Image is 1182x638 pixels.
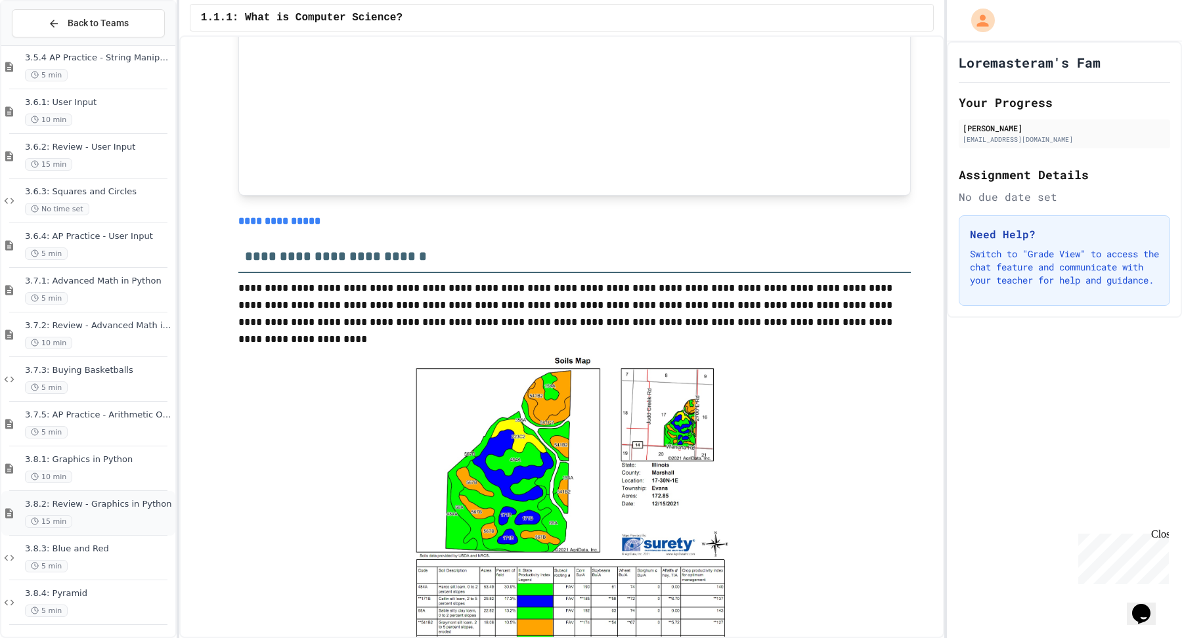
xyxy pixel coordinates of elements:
[25,142,173,153] span: 3.6.2: Review - User Input
[970,247,1159,287] p: Switch to "Grade View" to access the chat feature and communicate with your teacher for help and ...
[25,515,72,528] span: 15 min
[25,410,173,421] span: 3.7.5: AP Practice - Arithmetic Operators
[25,231,173,242] span: 3.6.4: AP Practice - User Input
[25,499,173,510] span: 3.8.2: Review - Graphics in Python
[25,186,173,198] span: 3.6.3: Squares and Circles
[25,337,72,349] span: 10 min
[25,247,68,260] span: 5 min
[25,605,68,617] span: 5 min
[25,426,68,438] span: 5 min
[25,454,173,465] span: 3.8.1: Graphics in Python
[25,53,173,64] span: 3.5.4 AP Practice - String Manipulation
[25,276,173,287] span: 3.7.1: Advanced Math in Python
[25,203,89,215] span: No time set
[25,158,72,171] span: 15 min
[25,365,173,376] span: 3.7.3: Buying Basketballs
[959,189,1170,205] div: No due date set
[25,97,173,108] span: 3.6.1: User Input
[25,471,72,483] span: 10 min
[25,69,68,81] span: 5 min
[963,135,1166,144] div: [EMAIL_ADDRESS][DOMAIN_NAME]
[25,560,68,572] span: 5 min
[1127,585,1169,625] iframe: chat widget
[25,320,173,331] span: 3.7.2: Review - Advanced Math in Python
[5,5,91,83] div: Chat with us now!Close
[68,16,129,30] span: Back to Teams
[970,226,1159,242] h3: Need Help?
[25,588,173,599] span: 3.8.4: Pyramid
[959,165,1170,184] h2: Assignment Details
[963,122,1166,134] div: [PERSON_NAME]
[25,114,72,126] span: 10 min
[959,53,1101,72] h1: Loremasteram's Fam
[959,93,1170,112] h2: Your Progress
[25,292,68,305] span: 5 min
[25,543,173,555] span: 3.8.3: Blue and Red
[201,10,403,26] span: 1.1.1: What is Computer Science?
[1073,528,1169,584] iframe: chat widget
[957,5,998,35] div: My Account
[12,9,165,37] button: Back to Teams
[25,381,68,394] span: 5 min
